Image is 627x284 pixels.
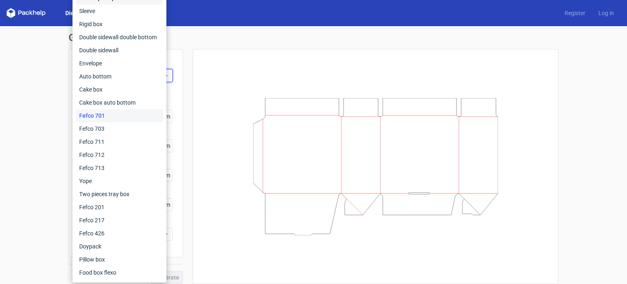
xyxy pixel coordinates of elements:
[76,96,163,109] div: Cake box auto bottom
[76,214,163,227] div: Fefco 217
[76,240,163,253] div: Doypack
[76,18,163,31] div: Rigid box
[558,9,592,17] a: Register
[76,148,163,161] div: Fefco 712
[76,174,163,188] div: Yope
[76,253,163,266] div: Pillow box
[76,122,163,135] div: Fefco 703
[76,31,163,44] div: Double sidewall double bottom
[59,9,93,17] a: Dielines
[69,33,558,42] h1: Generate new dieline
[76,266,163,279] div: Food box flexo
[76,227,163,240] div: Fefco 426
[76,188,163,201] div: Two pieces tray box
[592,9,620,17] a: Log in
[76,44,163,57] div: Double sidewall
[76,83,163,96] div: Cake box
[76,109,163,122] div: Fefco 701
[76,135,163,148] div: Fefco 711
[76,161,163,174] div: Fefco 713
[76,57,163,70] div: Envelope
[76,70,163,83] div: Auto bottom
[76,201,163,214] div: Fefco 201
[76,4,163,18] div: Sleeve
